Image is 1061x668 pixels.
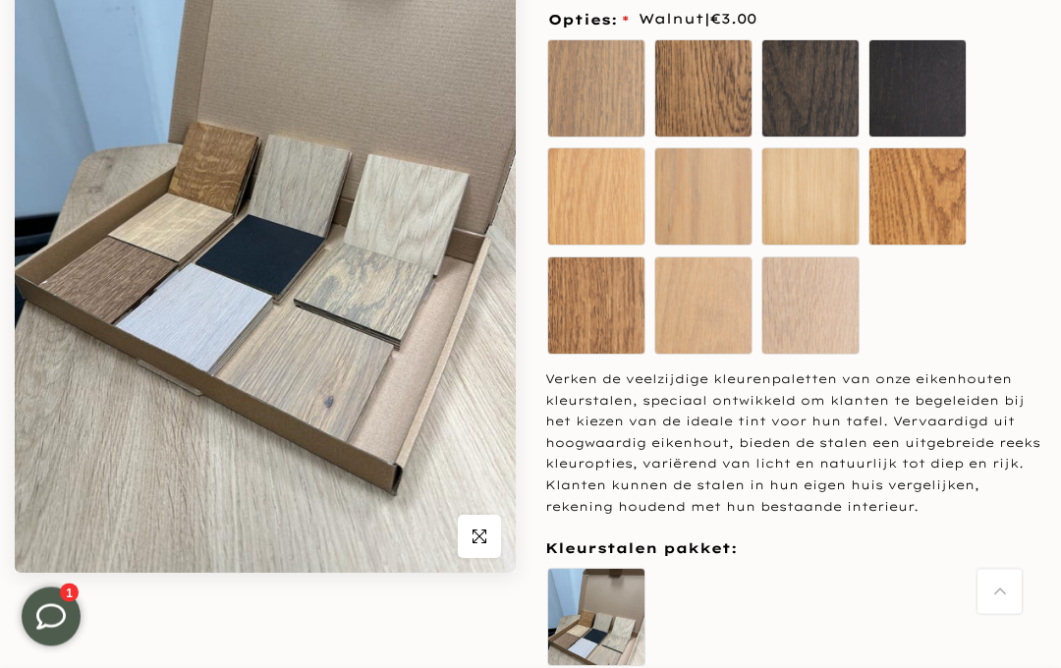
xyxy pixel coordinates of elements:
span: €3.00 [710,11,756,28]
span: Kleurstalen pakket: [545,537,737,562]
span: Opties: [548,14,629,28]
span: | [704,11,756,28]
span: Walnut [639,8,756,32]
div: Verken de veelzijdige kleurenpaletten van onze eikenhouten kleurstalen, speciaal ontwikkeld om kl... [545,369,1046,518]
a: Terug naar boven [977,570,1022,614]
iframe: toggle-frame [2,568,100,666]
